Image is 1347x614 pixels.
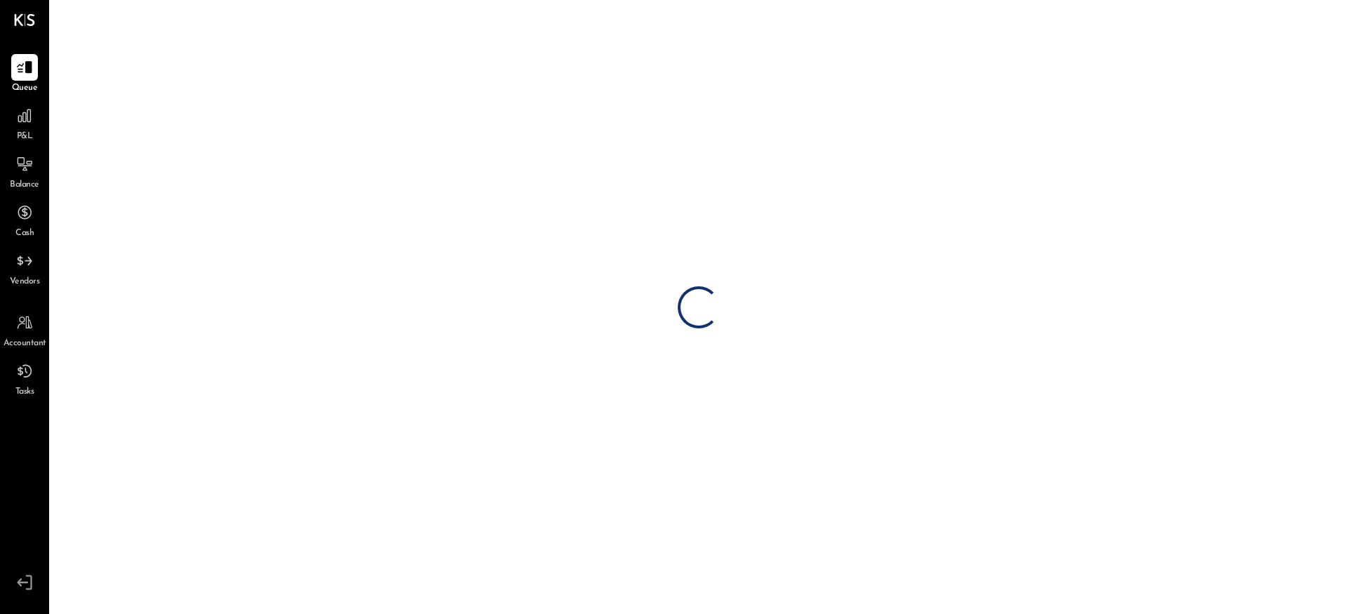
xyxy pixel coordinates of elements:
[4,338,46,350] span: Accountant
[12,82,38,95] span: Queue
[15,227,34,240] span: Cash
[1,102,48,143] a: P&L
[10,179,39,192] span: Balance
[1,248,48,288] a: Vendors
[17,131,33,143] span: P&L
[1,199,48,240] a: Cash
[10,276,40,288] span: Vendors
[1,54,48,95] a: Queue
[1,358,48,399] a: Tasks
[1,151,48,192] a: Balance
[15,386,34,399] span: Tasks
[1,309,48,350] a: Accountant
